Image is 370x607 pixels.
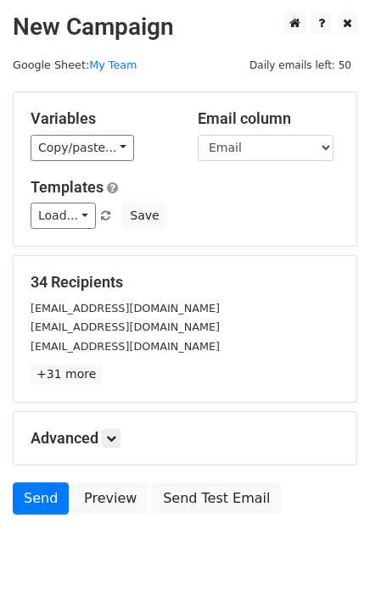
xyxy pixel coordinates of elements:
[31,429,339,448] h5: Advanced
[31,135,134,161] a: Copy/paste...
[89,58,137,71] a: My Team
[31,320,220,333] small: [EMAIL_ADDRESS][DOMAIN_NAME]
[285,526,370,607] iframe: Chat Widget
[244,56,357,75] span: Daily emails left: 50
[31,178,104,196] a: Templates
[13,58,137,71] small: Google Sheet:
[13,482,69,515] a: Send
[31,364,102,385] a: +31 more
[31,203,96,229] a: Load...
[31,109,172,128] h5: Variables
[198,109,339,128] h5: Email column
[13,13,357,42] h2: New Campaign
[31,302,220,315] small: [EMAIL_ADDRESS][DOMAIN_NAME]
[31,340,220,353] small: [EMAIL_ADDRESS][DOMAIN_NAME]
[152,482,281,515] a: Send Test Email
[31,273,339,292] h5: 34 Recipients
[73,482,148,515] a: Preview
[122,203,166,229] button: Save
[244,58,357,71] a: Daily emails left: 50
